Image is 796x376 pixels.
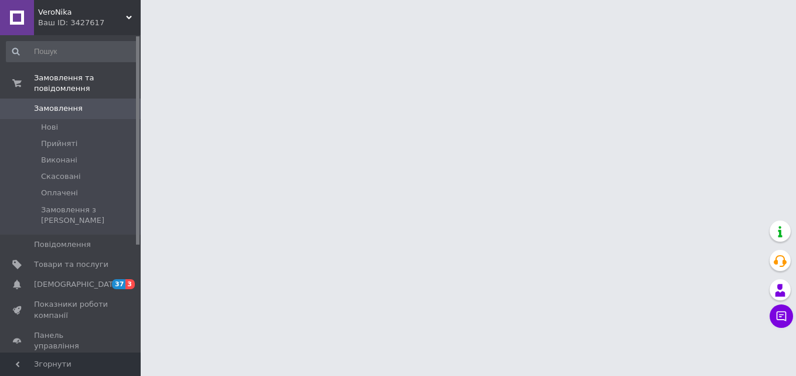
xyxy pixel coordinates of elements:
[112,279,125,289] span: 37
[34,239,91,250] span: Повідомлення
[34,259,108,270] span: Товари та послуги
[38,18,141,28] div: Ваш ID: 3427617
[6,41,138,62] input: Пошук
[41,188,78,198] span: Оплачені
[34,279,121,290] span: [DEMOGRAPHIC_DATA]
[41,122,58,133] span: Нові
[38,7,126,18] span: VeroNika
[34,73,141,94] span: Замовлення та повідомлення
[34,330,108,351] span: Панель управління
[770,304,793,328] button: Чат з покупцем
[41,155,77,165] span: Виконані
[41,205,137,226] span: Замовлення з [PERSON_NAME]
[34,299,108,320] span: Показники роботи компанії
[34,103,83,114] span: Замовлення
[41,138,77,149] span: Прийняті
[41,171,81,182] span: Скасовані
[125,279,135,289] span: 3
